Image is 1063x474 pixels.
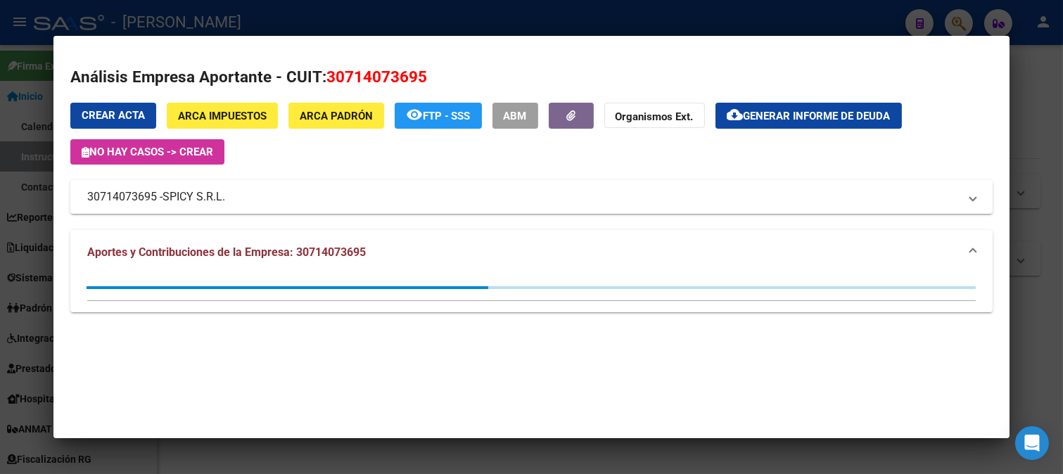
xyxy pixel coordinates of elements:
button: Organismos Ext. [604,103,705,129]
span: ARCA Impuestos [178,110,267,122]
span: SPICY S.R.L. [163,188,225,205]
mat-icon: cloud_download [727,106,744,123]
button: ARCA Impuestos [167,103,278,129]
div: Aportes y Contribuciones de la Empresa: 30714073695 [70,275,993,312]
span: ABM [504,110,527,122]
span: FTP - SSS [423,110,471,122]
button: Crear Acta [70,103,156,129]
mat-panel-title: 30714073695 - [87,188,960,205]
span: Generar informe de deuda [744,110,891,122]
button: ARCA Padrón [288,103,384,129]
span: ARCA Padrón [300,110,373,122]
button: FTP - SSS [395,103,482,129]
strong: Organismos Ext. [616,110,694,123]
button: No hay casos -> Crear [70,139,224,165]
h2: Análisis Empresa Aportante - CUIT: [70,65,993,89]
button: ABM [492,103,538,129]
span: 30714073695 [326,68,427,86]
span: Aportes y Contribuciones de la Empresa: 30714073695 [87,245,366,259]
mat-expansion-panel-header: Aportes y Contribuciones de la Empresa: 30714073695 [70,230,993,275]
mat-icon: remove_red_eye [406,106,423,123]
div: Open Intercom Messenger [1015,426,1049,460]
mat-expansion-panel-header: 30714073695 -SPICY S.R.L. [70,180,993,214]
span: No hay casos -> Crear [82,146,213,158]
span: Crear Acta [82,109,145,122]
button: Generar informe de deuda [715,103,902,129]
